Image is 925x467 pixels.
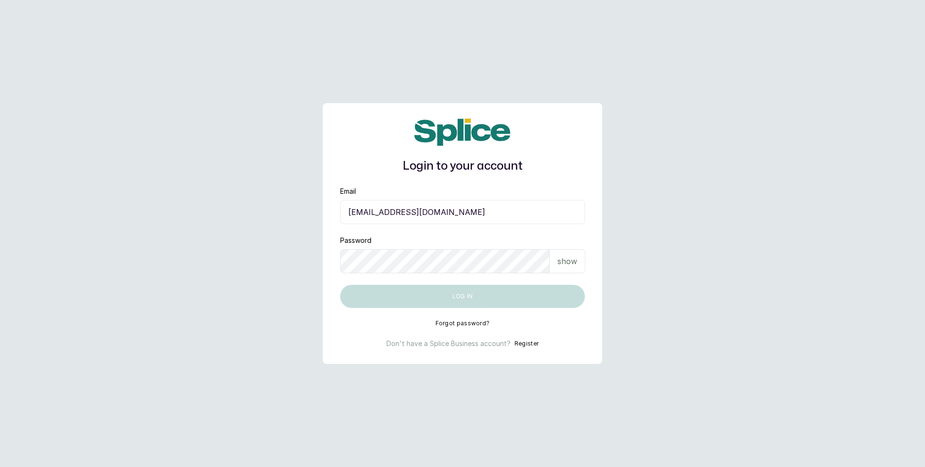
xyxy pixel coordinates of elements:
p: Don't have a Splice Business account? [386,339,511,348]
button: Forgot password? [436,320,490,327]
button: Register [515,339,539,348]
p: show [557,255,577,267]
h1: Login to your account [340,158,585,175]
label: Password [340,236,371,245]
label: Email [340,187,356,196]
button: Log in [340,285,585,308]
input: email@acme.com [340,200,585,224]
